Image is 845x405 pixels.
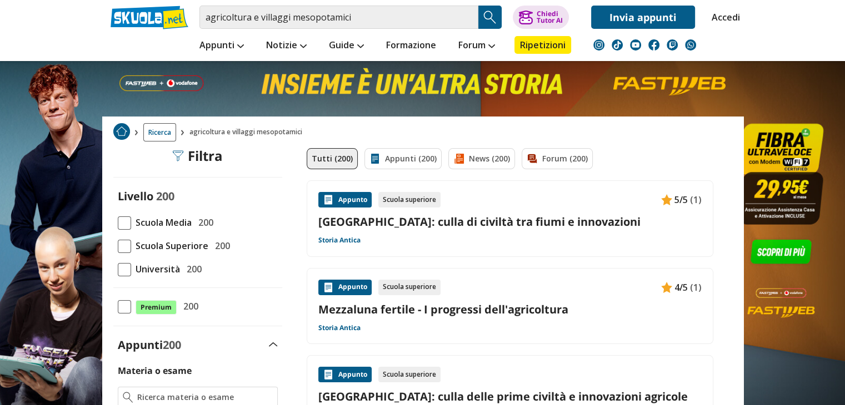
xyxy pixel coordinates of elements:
a: News (200) [448,148,515,169]
span: Scuola Superiore [131,239,208,253]
img: Appunti contenuto [323,369,334,380]
img: WhatsApp [685,39,696,50]
img: Appunti contenuto [661,282,672,293]
a: Forum (200) [522,148,593,169]
div: Appunto [318,280,372,295]
div: Filtra [172,148,223,164]
img: youtube [630,39,641,50]
span: 200 [179,299,198,313]
span: 5/5 [674,193,688,207]
img: Home [113,123,130,140]
a: Notizie [263,36,309,56]
a: Mezzaluna fertile - I progressi dell'agricoltura [318,302,702,317]
a: Appunti [197,36,247,56]
a: Ricerca [143,123,176,141]
a: [GEOGRAPHIC_DATA]: culla delle prime civiltà e innovazioni agricole [318,389,702,404]
img: Appunti contenuto [323,282,334,293]
button: Search Button [478,6,502,29]
a: Storia Antica [318,236,361,245]
img: Appunti filtro contenuto [369,153,381,164]
span: Premium [136,300,177,315]
span: (1) [690,193,702,207]
span: 200 [194,215,213,230]
div: Appunto [318,192,372,207]
span: 4/5 [674,280,688,295]
span: Scuola Media [131,215,192,230]
div: Scuola superiore [378,367,441,382]
input: Cerca appunti, riassunti o versioni [199,6,478,29]
a: Formazione [383,36,439,56]
img: tiktok [612,39,623,50]
img: Filtra filtri mobile [172,150,183,161]
a: Storia Antica [318,323,361,332]
a: Forum [456,36,498,56]
label: Livello [118,189,153,204]
div: Scuola superiore [378,192,441,207]
a: Appunti (200) [364,148,442,169]
span: agricoltura e villaggi mesopotamici [189,123,307,141]
img: News filtro contenuto [453,153,464,164]
label: Materia o esame [118,364,192,377]
a: Accedi [712,6,735,29]
a: Ripetizioni [514,36,571,54]
div: Scuola superiore [378,280,441,295]
a: Guide [326,36,367,56]
span: 200 [211,239,230,253]
input: Ricerca materia o esame [137,392,272,403]
img: Forum filtro contenuto [527,153,538,164]
img: Appunti contenuto [323,194,334,205]
span: (1) [690,280,702,295]
img: Ricerca materia o esame [123,392,133,403]
label: Appunti [118,337,181,352]
a: [GEOGRAPHIC_DATA]: culla di civiltà tra fiumi e innovazioni [318,214,702,229]
img: Cerca appunti, riassunti o versioni [482,9,498,26]
a: Invia appunti [591,6,695,29]
a: Tutti (200) [307,148,358,169]
div: Chiedi Tutor AI [536,11,562,24]
a: Home [113,123,130,141]
button: ChiediTutor AI [513,6,569,29]
img: instagram [593,39,604,50]
span: Università [131,262,180,276]
img: Appunti contenuto [661,194,672,205]
img: twitch [667,39,678,50]
img: Apri e chiudi sezione [269,342,278,347]
span: 200 [182,262,202,276]
span: 200 [156,189,174,204]
img: facebook [648,39,659,50]
div: Appunto [318,367,372,382]
span: 200 [163,337,181,352]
